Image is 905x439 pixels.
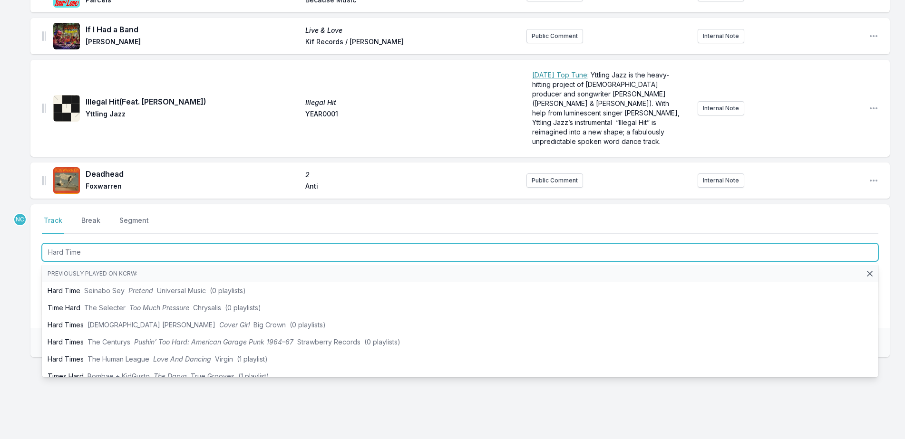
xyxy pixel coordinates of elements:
span: (0 playlists) [225,304,261,312]
button: Break [79,216,102,234]
span: Foxwarren [86,181,300,193]
span: : Yttling Jazz is the heavy-hitting project of [DEMOGRAPHIC_DATA] producer and songwriter [PERSON... [532,71,681,145]
span: (0 playlists) [210,286,246,295]
span: Pretend [128,286,153,295]
span: The Centurys [88,338,130,346]
li: Hard Times [42,334,878,351]
span: (1 playlist) [237,355,268,363]
span: Pushin’ Too Hard: American Garage Punk 1964–67 [134,338,293,346]
span: Yttling Jazz [86,109,300,121]
span: Deadhead [86,168,300,180]
button: Internal Note [698,101,744,115]
span: Illegal Hit (Feat. [PERSON_NAME]) [86,96,300,107]
span: Virgin [215,355,233,363]
li: Previously played on KCRW: [42,265,878,282]
span: Strawberry Records [297,338,360,346]
span: Too Much Pressure [129,304,189,312]
span: (0 playlists) [290,321,326,329]
button: Open playlist item options [869,176,878,185]
span: Kif Records / [PERSON_NAME] [305,37,519,48]
img: Live & Love [53,23,80,49]
button: Open playlist item options [869,31,878,41]
button: Internal Note [698,173,744,188]
img: Illegal Hit [53,95,80,122]
span: [DEMOGRAPHIC_DATA] [PERSON_NAME] [88,321,215,329]
span: The Human League [88,355,149,363]
span: The Darya [154,372,187,380]
span: Universal Music [157,286,206,295]
span: Chrysalis [193,304,221,312]
input: Track Title [42,243,878,261]
span: Illegal Hit [305,98,519,107]
span: If I Had a Band [86,24,300,35]
button: Public Comment [526,29,583,43]
img: Open link in new window [587,70,595,78]
span: 2 [305,170,519,180]
span: [PERSON_NAME] [86,37,300,48]
span: The Selecter [84,304,126,312]
li: Times Hard [42,368,878,385]
p: Novena Carmel [13,213,27,226]
span: Anti [305,181,519,193]
span: (1 playlist) [238,372,269,380]
button: Track [42,216,64,234]
button: Open playlist item options [869,104,878,113]
img: Drag Handle [42,31,46,41]
span: Seinabo Sey [84,286,125,295]
li: Hard Times [42,316,878,334]
span: Big Crown [253,321,286,329]
img: Drag Handle [42,176,46,185]
span: True Grooves [191,372,234,380]
li: Hard Time [42,282,878,299]
span: Love And Dancing [153,355,211,363]
li: Hard Times [42,351,878,368]
span: Cover Girl [219,321,250,329]
span: (0 playlists) [364,338,400,346]
button: Internal Note [698,29,744,43]
li: Time Hard [42,299,878,316]
button: Public Comment [526,173,583,188]
span: Bombae + KidGusto [88,372,150,380]
a: [DATE] Top Tune [532,71,587,79]
button: Segment [117,216,151,234]
img: Drag Handle [42,104,46,113]
span: Live & Love [305,26,519,35]
img: 2 [53,167,80,194]
span: YEAR0001 [305,109,519,121]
